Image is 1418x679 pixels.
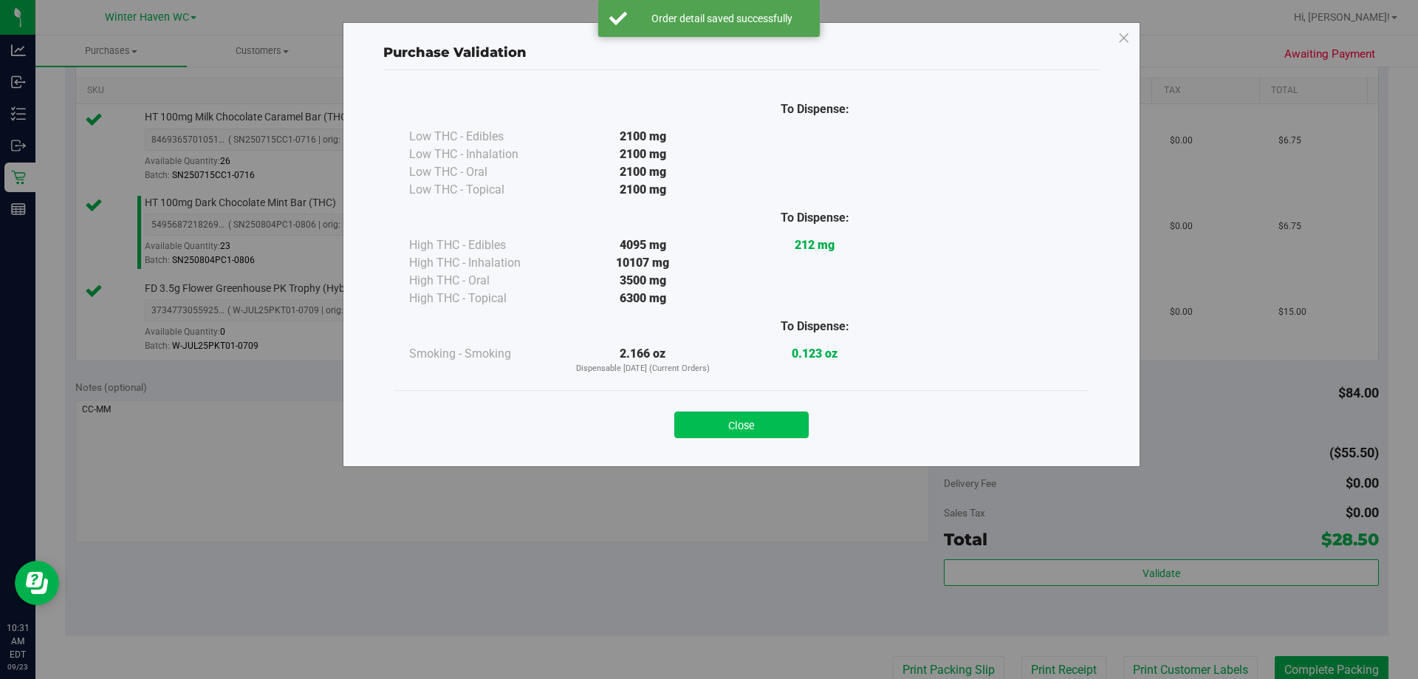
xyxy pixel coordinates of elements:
div: Order detail saved successfully [635,11,809,26]
div: To Dispense: [729,318,901,335]
div: 2100 mg [557,128,729,146]
p: Dispensable [DATE] (Current Orders) [557,363,729,375]
button: Close [674,412,809,438]
div: Low THC - Edibles [409,128,557,146]
div: 2100 mg [557,163,729,181]
div: Low THC - Inhalation [409,146,557,163]
div: To Dispense: [729,100,901,118]
div: High THC - Oral [409,272,557,290]
strong: 212 mg [795,238,835,252]
div: 2.166 oz [557,345,729,375]
div: Low THC - Topical [409,181,557,199]
div: 2100 mg [557,146,729,163]
iframe: Resource center [15,561,59,605]
div: Smoking - Smoking [409,345,557,363]
div: 3500 mg [557,272,729,290]
div: Low THC - Oral [409,163,557,181]
div: High THC - Topical [409,290,557,307]
div: To Dispense: [729,209,901,227]
div: 6300 mg [557,290,729,307]
div: High THC - Inhalation [409,254,557,272]
strong: 0.123 oz [792,347,838,361]
div: 10107 mg [557,254,729,272]
span: Purchase Validation [383,44,527,61]
div: High THC - Edibles [409,236,557,254]
div: 2100 mg [557,181,729,199]
div: 4095 mg [557,236,729,254]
